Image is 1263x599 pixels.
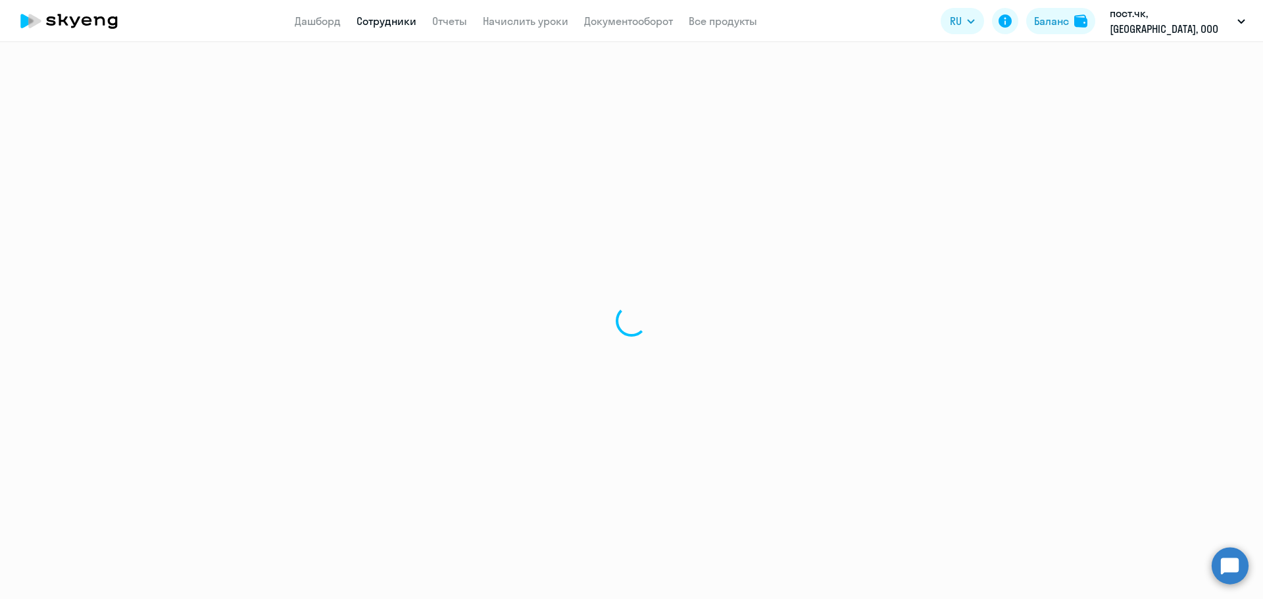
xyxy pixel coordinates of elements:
[950,13,962,29] span: RU
[584,14,673,28] a: Документооборот
[1034,13,1069,29] div: Баланс
[1103,5,1252,37] button: пост.чк, [GEOGRAPHIC_DATA], ООО
[941,8,984,34] button: RU
[295,14,341,28] a: Дашборд
[432,14,467,28] a: Отчеты
[357,14,416,28] a: Сотрудники
[483,14,568,28] a: Начислить уроки
[689,14,757,28] a: Все продукты
[1074,14,1087,28] img: balance
[1026,8,1095,34] button: Балансbalance
[1110,5,1232,37] p: пост.чк, [GEOGRAPHIC_DATA], ООО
